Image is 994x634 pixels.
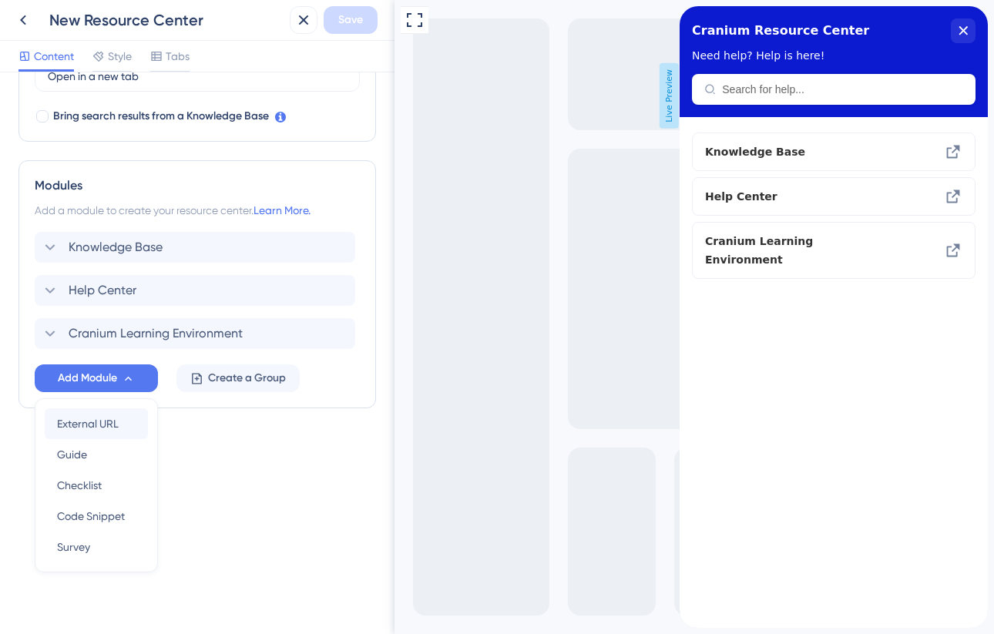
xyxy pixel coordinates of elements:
[25,136,231,155] span: Knowledge Base
[324,6,378,34] button: Save
[338,11,363,29] span: Save
[35,204,254,216] span: Add a module to create your resource center.
[45,532,148,562] button: Survey
[35,176,360,195] div: Modules
[57,507,125,525] span: Code Snippet
[35,232,360,263] div: Knowledge Base
[35,275,360,306] div: Help Center
[45,408,148,439] button: External URL
[42,77,284,89] input: Search for help...
[35,364,158,392] button: Add Module
[35,318,360,349] div: Cranium Learning Environment
[45,470,148,501] button: Checklist
[25,226,231,263] div: Cranium Learning Environment
[69,238,163,257] span: Knowledge Base
[49,9,284,31] div: New Resource Center
[48,68,347,85] input: Open in a new tab
[25,226,207,263] span: Cranium Learning Environment
[271,12,296,37] div: close resource center
[57,445,87,464] span: Guide
[12,43,145,55] span: Need help? Help is here!
[34,47,74,65] span: Content
[45,501,148,532] button: Code Snippet
[57,538,90,556] span: Survey
[12,13,190,36] span: Cranium Resource Center
[69,281,136,300] span: Help Center
[108,47,132,65] span: Style
[166,47,190,65] span: Tabs
[176,364,300,392] button: Create a Group
[58,369,117,387] span: Add Module
[88,8,93,20] div: 3
[10,4,78,22] span: Get Started
[69,324,243,343] span: Cranium Learning Environment
[45,439,148,470] button: Guide
[265,63,284,129] span: Live Preview
[25,181,231,200] div: Help Center
[57,414,119,433] span: External URL
[25,181,207,200] span: Help Center
[57,476,102,495] span: Checklist
[53,107,269,126] span: Bring search results from a Knowledge Base
[254,204,311,216] a: Learn More.
[208,369,286,387] span: Create a Group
